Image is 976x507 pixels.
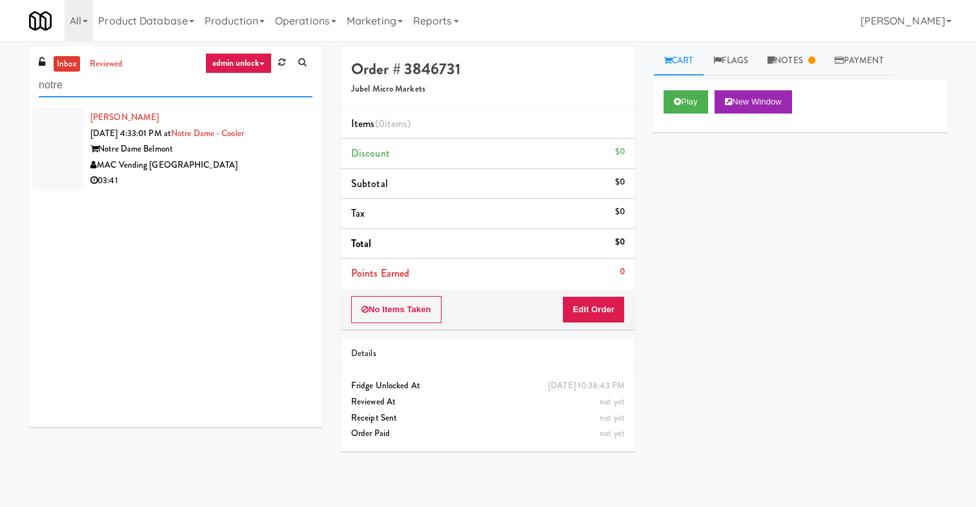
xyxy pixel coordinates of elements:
[29,104,322,194] li: [PERSON_NAME][DATE] 4:33:01 PM atNotre Dame - CoolerNotre Dame BelmontMAC Vending [GEOGRAPHIC_DAT...
[615,204,625,220] div: $0
[600,427,625,439] span: not yet
[664,90,708,114] button: Play
[29,10,52,32] img: Micromart
[620,264,625,280] div: 0
[562,296,625,323] button: Edit Order
[600,395,625,408] span: not yet
[351,410,625,426] div: Receipt Sent
[615,234,625,250] div: $0
[86,56,127,72] a: reviewed
[615,144,625,160] div: $0
[351,61,625,77] h4: Order # 3846731
[90,157,312,174] div: MAC Vending [GEOGRAPHIC_DATA]
[351,236,372,251] span: Total
[351,116,411,131] span: Items
[654,46,704,75] a: Cart
[385,116,408,131] ng-pluralize: items
[90,111,159,123] a: [PERSON_NAME]
[351,84,625,94] h5: Jubel Micro Markets
[351,146,390,161] span: Discount
[90,141,312,157] div: Notre Dame Belmont
[39,74,312,97] input: Search vision orders
[704,46,758,75] a: Flags
[90,127,171,139] span: [DATE] 4:33:01 PM at
[615,174,625,190] div: $0
[375,116,411,131] span: (0 )
[351,378,625,394] div: Fridge Unlocked At
[205,53,272,74] a: admin unlock
[351,206,365,221] span: Tax
[715,90,792,114] button: New Window
[171,127,244,139] a: Notre Dame - Cooler
[351,296,442,323] button: No Items Taken
[351,176,388,191] span: Subtotal
[548,378,625,394] div: [DATE] 10:38:43 PM
[351,394,625,410] div: Reviewed At
[90,173,312,189] div: 03:41
[54,56,80,72] a: inbox
[758,46,825,75] a: Notes
[825,46,893,75] a: Payment
[351,346,625,362] div: Details
[351,426,625,442] div: Order Paid
[600,412,625,424] span: not yet
[351,266,409,281] span: Points Earned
